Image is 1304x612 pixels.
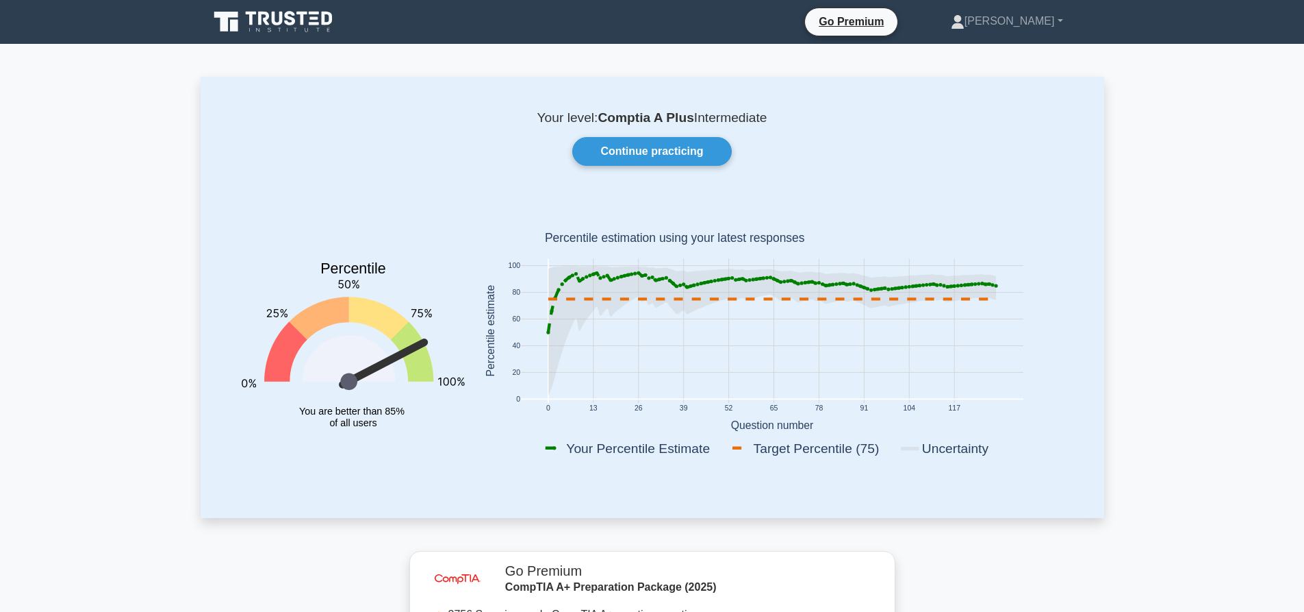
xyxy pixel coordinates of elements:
[724,405,732,413] text: 52
[730,419,813,431] text: Question number
[948,405,960,413] text: 117
[918,8,1096,35] a: [PERSON_NAME]
[860,405,868,413] text: 91
[679,405,687,413] text: 39
[589,405,598,413] text: 13
[903,405,915,413] text: 104
[320,261,386,278] text: Percentile
[233,110,1071,126] p: Your level: Intermediate
[299,406,405,417] tspan: You are better than 85%
[512,369,520,377] text: 20
[512,343,520,350] text: 40
[572,137,731,166] a: Continue practicing
[512,316,520,323] text: 60
[769,405,778,413] text: 65
[329,417,376,428] tspan: of all users
[512,289,520,297] text: 80
[484,285,496,377] text: Percentile estimate
[516,396,520,404] text: 0
[508,262,520,270] text: 100
[815,405,823,413] text: 78
[810,13,892,30] a: Go Premium
[544,232,804,245] text: Percentile estimation using your latest responses
[598,110,693,125] b: Comptia A Plus
[546,405,550,413] text: 0
[634,405,642,413] text: 26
